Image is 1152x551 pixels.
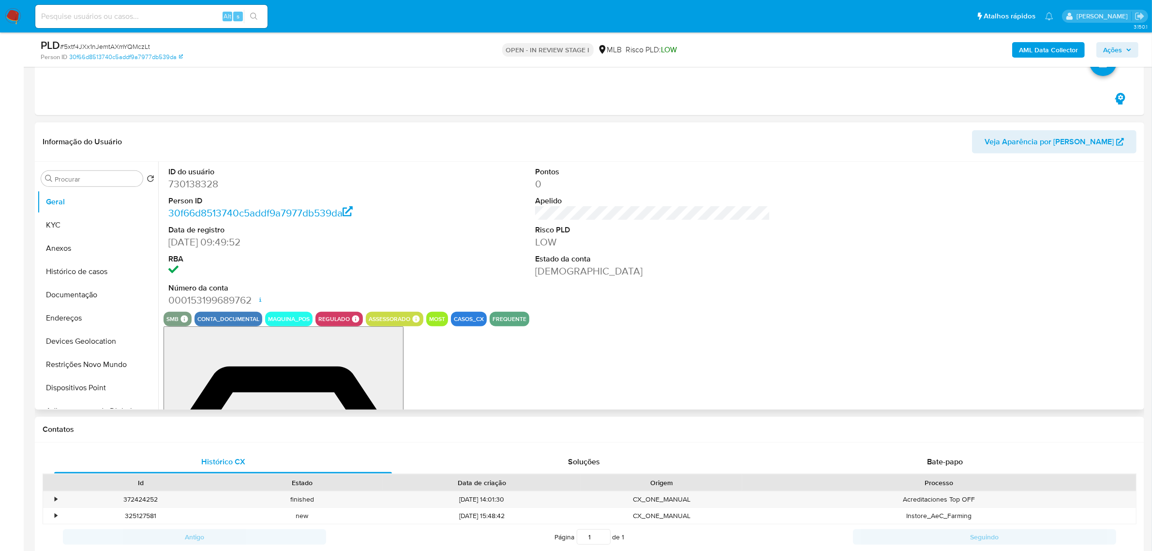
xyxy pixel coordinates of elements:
dt: Estado da conta [535,254,770,264]
div: Origem [588,478,735,488]
button: assessorado [369,317,410,321]
p: jhonata.costa@mercadolivre.com [1077,12,1131,21]
button: most [429,317,445,321]
b: AML Data Collector [1019,42,1078,58]
div: Processo [749,478,1129,488]
a: 30f66d8513740c5addf9a7977db539da [168,206,353,220]
dt: Número da conta [168,283,404,293]
span: Bate-papo [927,456,963,467]
b: Person ID [41,53,67,61]
button: Procurar [45,175,53,183]
div: MLB [598,45,622,55]
div: new [221,508,382,524]
button: Documentação [37,283,158,306]
h1: Contatos [43,425,1137,434]
span: Risco PLD: [626,45,677,55]
dt: Data de registro [168,225,404,235]
button: frequente [493,317,526,321]
span: Soluções [568,456,600,467]
dt: Apelido [535,196,770,206]
button: conta_documental [197,317,259,321]
span: s [237,12,239,21]
button: casos_cx [454,317,484,321]
dt: ID do usuário [168,167,404,177]
button: Retornar ao pedido padrão [147,175,154,185]
span: Veja Aparência por [PERSON_NAME] [985,130,1114,153]
dd: [DATE] 09:49:52 [168,235,404,249]
div: [DATE] 15:48:42 [383,508,581,524]
button: Ações [1096,42,1138,58]
div: • [55,495,57,504]
button: Antigo [63,529,326,545]
dt: Person ID [168,196,404,206]
dd: [DEMOGRAPHIC_DATA] [535,264,770,278]
div: 325127581 [60,508,221,524]
div: Acreditaciones Top OFF [742,491,1136,507]
dd: 730138328 [168,177,404,191]
a: 30f66d8513740c5addf9a7977db539da [69,53,183,61]
dd: 0 [535,177,770,191]
div: Estado [228,478,375,488]
button: Veja Aparência por [PERSON_NAME] [972,130,1137,153]
button: search-icon [244,10,264,23]
button: Devices Geolocation [37,330,158,353]
button: Geral [37,190,158,214]
span: Atalhos rápidos [984,11,1035,21]
span: Alt [224,12,231,21]
button: Anexos [37,237,158,260]
span: 1 [622,532,625,542]
div: Data de criação [389,478,574,488]
div: CX_ONE_MANUAL [581,491,742,507]
button: Restrições Novo Mundo [37,353,158,376]
div: finished [221,491,382,507]
dd: LOW [535,235,770,249]
button: Endereços [37,306,158,330]
dt: RBA [168,254,404,264]
span: Histórico CX [201,456,245,467]
span: Página de [555,529,625,545]
h1: Informação do Usuário [43,137,122,147]
dd: 000153199689762 [168,293,404,307]
span: LOW [661,44,677,55]
span: Ações [1103,42,1122,58]
button: AML Data Collector [1012,42,1085,58]
dt: Pontos [535,167,770,177]
a: Notificações [1045,12,1053,20]
button: Seguindo [853,529,1116,545]
button: Adiantamentos de Dinheiro [37,399,158,423]
div: • [55,511,57,520]
input: Procurar [55,175,139,184]
b: PLD [41,37,60,53]
button: regulado [318,317,350,321]
a: Sair [1135,11,1145,21]
div: CX_ONE_MANUAL [581,508,742,524]
p: OPEN - IN REVIEW STAGE I [502,43,594,57]
button: Histórico de casos [37,260,158,283]
div: Instore_AeC_Farming [742,508,1136,524]
span: 3.150.1 [1134,23,1147,31]
div: [DATE] 14:01:30 [383,491,581,507]
dt: Risco PLD [535,225,770,235]
button: KYC [37,214,158,237]
span: # 5xtf4JXx1nJemtAXmYQMczLt [60,42,150,51]
button: Dispositivos Point [37,376,158,399]
input: Pesquise usuários ou casos... [35,10,268,23]
button: maquina_pos [268,317,310,321]
button: smb [166,317,179,321]
div: 372424252 [60,491,221,507]
div: Id [67,478,214,488]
